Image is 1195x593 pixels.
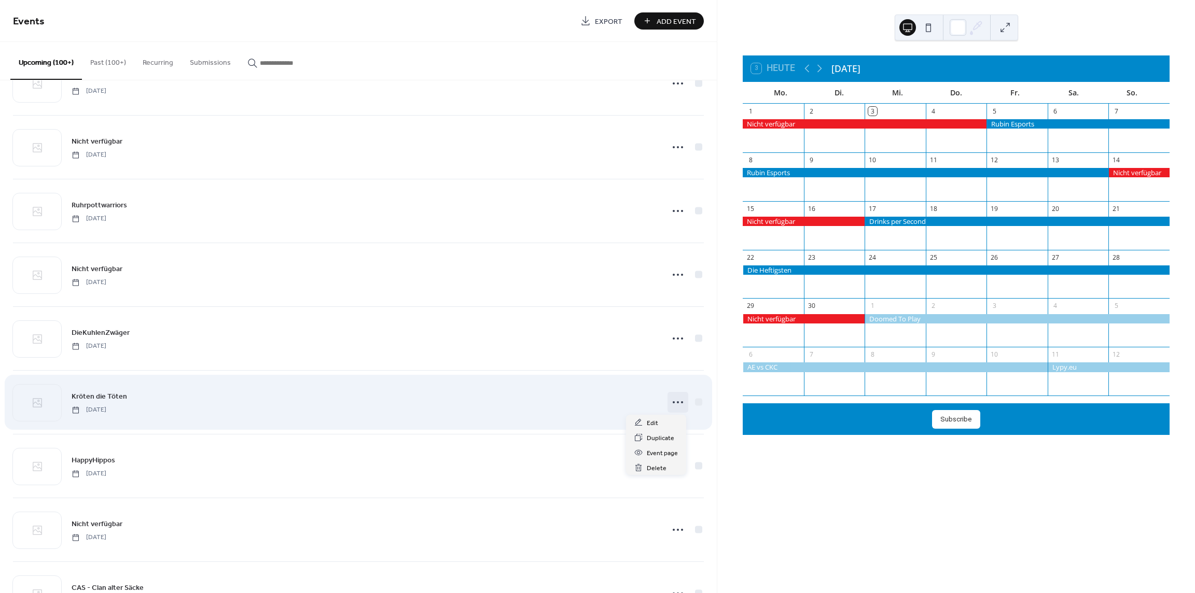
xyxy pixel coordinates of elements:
a: HappyHippos [72,454,115,466]
span: Nicht verfügbar [72,519,122,530]
div: 11 [1051,350,1060,359]
span: Delete [647,463,666,474]
span: Event page [647,448,678,459]
div: Nicht verfügbar [1108,168,1170,177]
div: So. [1103,82,1161,103]
div: Lypy.eu [1048,362,1170,372]
div: 10 [868,156,877,164]
span: [DATE] [72,342,106,351]
div: 3 [868,107,877,116]
span: Nicht verfügbar [72,136,122,147]
div: 28 [1112,253,1121,262]
div: 12 [1112,350,1121,359]
div: 23 [808,253,816,262]
span: [DATE] [72,150,106,160]
a: Nicht verfügbar [72,135,122,147]
a: Nicht verfügbar [72,518,122,530]
div: 7 [1112,107,1121,116]
div: Di. [810,82,868,103]
div: 19 [990,204,999,213]
span: Ruhrpottwarriors [72,200,127,211]
div: 30 [808,302,816,310]
div: Doomed To Play [865,314,1170,323]
div: 4 [929,107,938,116]
span: [DATE] [72,405,106,415]
span: Duplicate [647,433,674,444]
div: 21 [1112,204,1121,213]
span: Export [595,16,622,27]
span: Nicht verfügbar [72,264,122,275]
div: 6 [1051,107,1060,116]
div: 20 [1051,204,1060,213]
div: 12 [990,156,999,164]
div: 13 [1051,156,1060,164]
span: HappyHippos [72,455,115,466]
span: Edit [647,418,658,429]
div: Drinks per Second [865,217,1170,226]
span: [DATE] [72,533,106,542]
div: 11 [929,156,938,164]
div: 3 [990,302,999,310]
span: [DATE] [72,469,106,478]
div: 29 [746,302,755,310]
div: 2 [929,302,938,310]
button: Upcoming (100+) [10,42,82,80]
div: [DATE] [831,62,860,75]
div: Do. [927,82,985,103]
span: [DATE] [72,278,106,287]
div: Sa. [1044,82,1103,103]
a: Ruhrpottwarriors [72,199,127,211]
button: Recurring [134,42,182,79]
div: 25 [929,253,938,262]
div: Nicht verfügbar [743,314,865,323]
div: Rubin Esports [986,119,1170,129]
div: 8 [868,350,877,359]
div: 26 [990,253,999,262]
span: Kröten die Töten [72,391,127,402]
div: 9 [808,156,816,164]
span: DieKuhlenZwäger [72,328,130,338]
div: 8 [746,156,755,164]
div: 5 [990,107,999,116]
span: [DATE] [72,87,106,96]
span: Add Event [657,16,696,27]
a: Nicht verfügbar [72,263,122,275]
span: Events [13,11,45,32]
div: 17 [868,204,877,213]
div: 1 [868,302,877,310]
button: Past (100+) [82,42,134,79]
div: 24 [868,253,877,262]
div: 14 [1112,156,1121,164]
div: 1 [746,107,755,116]
div: 16 [808,204,816,213]
div: Fr. [985,82,1044,103]
a: DieKuhlenZwäger [72,327,130,338]
div: 18 [929,204,938,213]
span: [DATE] [72,214,106,223]
a: Export [573,12,630,30]
div: 10 [990,350,999,359]
div: 7 [808,350,816,359]
button: Add Event [634,12,704,30]
div: Nicht verfügbar [743,217,865,226]
div: Nicht verfügbar [743,119,986,129]
div: 9 [929,350,938,359]
div: Die Heftigsten [743,265,1170,275]
div: Mo. [751,82,810,103]
div: Mi. [868,82,927,103]
div: 22 [746,253,755,262]
div: 4 [1051,302,1060,310]
button: Submissions [182,42,239,79]
div: Rubin Esports [743,168,1108,177]
div: AE vs CKC [743,362,1048,372]
div: 27 [1051,253,1060,262]
button: Subscribe [932,410,980,429]
div: 5 [1112,302,1121,310]
a: Kröten die Töten [72,390,127,402]
div: 2 [808,107,816,116]
div: 15 [746,204,755,213]
div: 6 [746,350,755,359]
